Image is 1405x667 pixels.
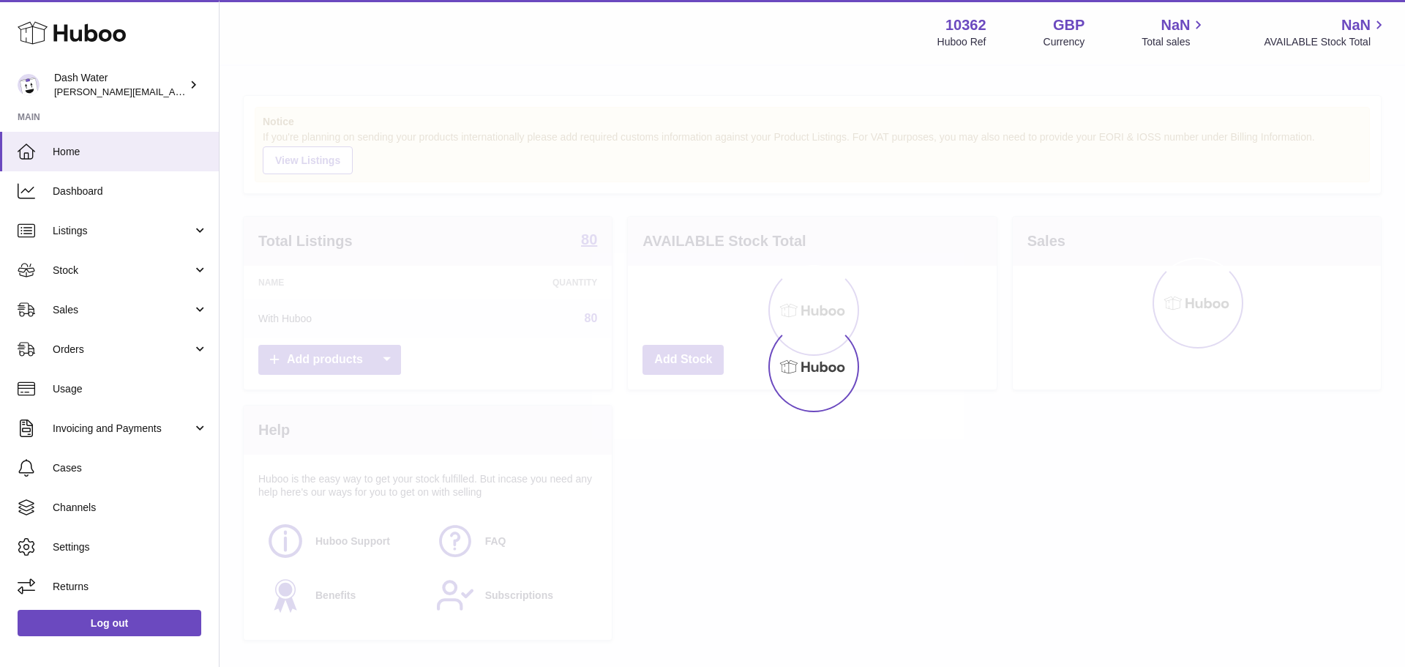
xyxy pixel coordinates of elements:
[53,303,192,317] span: Sales
[53,224,192,238] span: Listings
[1142,15,1207,49] a: NaN Total sales
[1341,15,1371,35] span: NaN
[18,74,40,96] img: james@dash-water.com
[53,461,208,475] span: Cases
[18,610,201,636] a: Log out
[1053,15,1084,35] strong: GBP
[53,580,208,594] span: Returns
[1264,35,1387,49] span: AVAILABLE Stock Total
[53,185,208,198] span: Dashboard
[53,382,208,396] span: Usage
[53,422,192,436] span: Invoicing and Payments
[54,71,186,99] div: Dash Water
[1264,15,1387,49] a: NaN AVAILABLE Stock Total
[945,15,986,35] strong: 10362
[53,540,208,554] span: Settings
[53,264,192,277] span: Stock
[54,86,293,97] span: [PERSON_NAME][EMAIL_ADDRESS][DOMAIN_NAME]
[53,501,208,515] span: Channels
[1044,35,1085,49] div: Currency
[1161,15,1190,35] span: NaN
[1142,35,1207,49] span: Total sales
[53,343,192,357] span: Orders
[937,35,986,49] div: Huboo Ref
[53,145,208,159] span: Home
